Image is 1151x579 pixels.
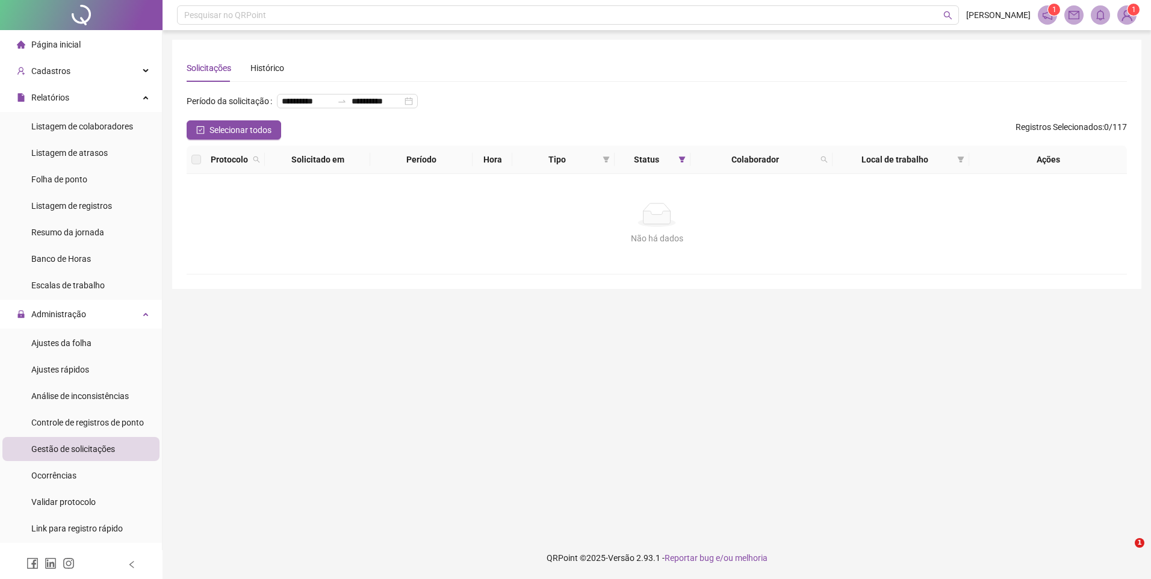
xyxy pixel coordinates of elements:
span: search [821,156,828,163]
span: 1 [1052,5,1056,14]
span: linkedin [45,557,57,569]
span: Resumo da jornada [31,228,104,237]
span: Escalas de trabalho [31,280,105,290]
span: file [17,93,25,102]
span: facebook [26,557,39,569]
footer: QRPoint © 2025 - 2.93.1 - [163,537,1151,579]
span: Versão [608,553,634,563]
span: search [253,156,260,163]
span: user-add [17,67,25,75]
span: 1 [1132,5,1136,14]
span: Registros Selecionados [1016,122,1102,132]
span: home [17,40,25,49]
span: Relatórios [31,93,69,102]
span: search [250,150,262,169]
span: instagram [63,557,75,569]
span: Colaborador [695,153,816,166]
span: filter [678,156,686,163]
div: Solicitações [187,61,231,75]
span: Listagem de colaboradores [31,122,133,131]
span: Página inicial [31,40,81,49]
span: filter [955,150,967,169]
span: 1 [1135,538,1144,548]
span: Reportar bug e/ou melhoria [665,553,768,563]
span: Ajustes da folha [31,338,92,348]
span: Banco de Horas [31,254,91,264]
span: Validar protocolo [31,497,96,507]
span: Folha de ponto [31,175,87,184]
span: Tipo [517,153,597,166]
span: Link para registro rápido [31,524,123,533]
span: filter [957,156,964,163]
span: notification [1042,10,1053,20]
span: Listagem de atrasos [31,148,108,158]
span: Administração [31,309,86,319]
span: filter [600,150,612,169]
span: : 0 / 117 [1016,120,1127,140]
span: check-square [196,126,205,134]
label: Período da solicitação [187,91,277,111]
span: left [128,560,136,569]
span: mail [1069,10,1079,20]
span: swap-right [337,96,347,106]
img: 89982 [1118,6,1136,24]
span: Cadastros [31,66,70,76]
span: Gestão de solicitações [31,444,115,454]
div: Ações [974,153,1122,166]
th: Período [370,146,473,174]
th: Hora [473,146,512,174]
span: Protocolo [211,153,248,166]
span: filter [676,150,688,169]
th: Solicitado em [265,146,370,174]
span: Análise de inconsistências [31,391,129,401]
sup: Atualize o seu contato no menu Meus Dados [1128,4,1140,16]
span: Ocorrências [31,471,76,480]
span: Listagem de registros [31,201,112,211]
iframe: Intercom live chat [1110,538,1139,567]
span: Ajustes rápidos [31,365,89,374]
span: to [337,96,347,106]
div: Não há dados [201,232,1112,245]
span: search [943,11,952,20]
sup: 1 [1048,4,1060,16]
span: filter [603,156,610,163]
span: [PERSON_NAME] [966,8,1031,22]
div: Histórico [250,61,284,75]
span: Status [619,153,674,166]
span: Controle de registros de ponto [31,418,144,427]
span: bell [1095,10,1106,20]
span: Selecionar todos [209,123,271,137]
span: search [818,150,830,169]
span: lock [17,310,25,318]
span: Local de trabalho [837,153,952,166]
button: Selecionar todos [187,120,281,140]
